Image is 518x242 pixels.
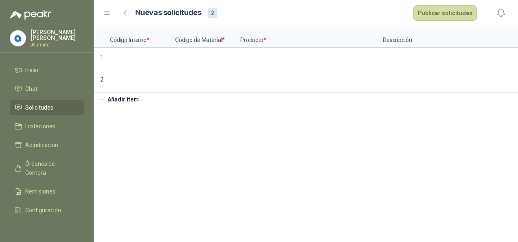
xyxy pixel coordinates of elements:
[208,8,217,18] div: 2
[10,81,84,97] a: Chat
[25,103,53,112] span: Solicitudes
[10,202,84,218] a: Configuración
[25,159,76,177] span: Órdenes de Compra
[110,26,175,48] p: Código Interno
[94,48,110,70] p: 1
[31,29,84,41] p: [PERSON_NAME] [PERSON_NAME]
[31,42,84,47] p: Alumina
[25,187,55,196] span: Remisiones
[25,122,55,131] span: Licitaciones
[25,84,37,93] span: Chat
[25,66,38,75] span: Inicio
[135,7,202,19] h2: Nuevas solicitudes
[10,10,51,20] img: Logo peakr
[25,141,58,150] span: Adjudicación
[175,26,240,48] p: Código de Material
[10,156,84,180] a: Órdenes de Compra
[10,31,26,46] img: Company Logo
[413,5,477,21] button: Publicar solicitudes
[240,26,383,48] p: Producto
[10,100,84,115] a: Solicitudes
[94,92,144,106] button: Añadir ítem
[10,62,84,78] a: Inicio
[10,119,84,134] a: Licitaciones
[10,221,84,237] a: Manuales y ayuda
[10,137,84,153] a: Adjudicación
[94,70,110,92] p: 2
[10,184,84,199] a: Remisiones
[25,206,61,215] span: Configuración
